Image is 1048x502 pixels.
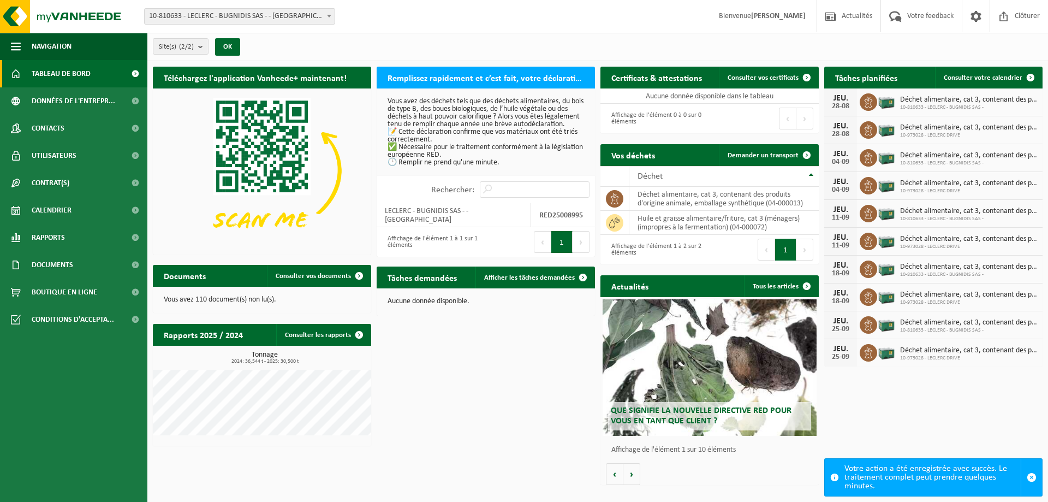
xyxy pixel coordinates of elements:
span: Site(s) [159,39,194,55]
p: Affichage de l'élément 1 sur 10 éléments [611,446,813,454]
div: 25-09 [830,353,851,361]
div: JEU. [830,150,851,158]
div: 18-09 [830,270,851,277]
button: Next [796,239,813,261]
span: 10-973028 - LECLERC DRIVE [900,244,1037,250]
div: JEU. [830,94,851,103]
span: Déchet alimentaire, cat 3, contenant des produits d'origine animale, emballage s... [900,318,1037,327]
p: Vous avez des déchets tels que des déchets alimentaires, du bois de type B, des boues biologiques... [388,98,584,167]
div: JEU. [830,317,851,326]
div: JEU. [830,122,851,131]
h2: Vos déchets [600,144,666,166]
div: JEU. [830,345,851,353]
span: 2024: 36,544 t - 2025: 30,500 t [158,359,371,364]
span: 10-973028 - LECLERC DRIVE [900,188,1037,194]
img: PB-LB-0680-HPE-GN-01 [877,231,896,250]
span: Tableau de bord [32,60,91,87]
span: Déchet alimentaire, cat 3, contenant des produits d'origine animale, emballage s... [900,235,1037,244]
span: Calendrier [32,197,72,224]
span: Utilisateurs [32,142,76,169]
span: Déchet alimentaire, cat 3, contenant des produits d'origine animale, emballage s... [900,96,1037,104]
h2: Rapports 2025 / 2024 [153,324,254,345]
td: huile et graisse alimentaire/friture, cat 3 (ménagers)(impropres à la fermentation) (04-000072) [629,211,819,235]
span: 10-810633 - LECLERC - BUGNIDIS SAS - [900,104,1037,111]
p: Aucune donnée disponible. [388,298,584,305]
a: Afficher les tâches demandées [475,267,594,288]
img: PB-LB-0680-HPE-GN-01 [877,203,896,222]
span: Rapports [32,224,65,251]
button: OK [215,38,240,56]
span: 10-973028 - LECLERC DRIVE [900,355,1037,362]
h2: Tâches demandées [377,267,468,288]
a: Consulter les rapports [276,324,370,346]
img: PB-LB-0680-HPE-GN-01 [877,315,896,333]
span: 10-973028 - LECLERC DRIVE [900,299,1037,306]
button: 1 [551,231,573,253]
span: Déchet alimentaire, cat 3, contenant des produits d'origine animale, emballage s... [900,123,1037,132]
img: PB-LB-0680-HPE-GN-01 [877,92,896,110]
span: Que signifie la nouvelle directive RED pour vous en tant que client ? [611,406,791,426]
img: Download de VHEPlus App [153,88,371,252]
a: Demander un transport [719,144,818,166]
count: (2/2) [179,43,194,50]
div: Votre action a été enregistrée avec succès. Le traitement complet peut prendre quelques minutes. [844,459,1021,496]
a: Que signifie la nouvelle directive RED pour vous en tant que client ? [603,299,817,436]
a: Consulter vos documents [267,265,370,287]
button: Next [796,108,813,129]
td: déchet alimentaire, cat 3, contenant des produits d'origine animale, emballage synthétique (04-00... [629,187,819,211]
a: Consulter votre calendrier [935,67,1041,88]
span: Déchet alimentaire, cat 3, contenant des produits d'origine animale, emballage s... [900,151,1037,160]
p: Vous avez 110 document(s) non lu(s). [164,296,360,304]
div: JEU. [830,233,851,242]
span: 10-810633 - LECLERC - BUGNIDIS SAS - [900,216,1037,222]
span: Déchet alimentaire, cat 3, contenant des produits d'origine animale, emballage s... [900,346,1037,355]
h2: Documents [153,265,217,286]
img: PB-LB-0680-HPE-GN-01 [877,342,896,361]
button: Previous [534,231,551,253]
div: 04-09 [830,158,851,166]
button: Volgende [623,463,640,485]
h2: Certificats & attestations [600,67,713,88]
span: Déchet [638,172,663,181]
span: 10-810633 - LECLERC - BUGNIDIS SAS - [900,271,1037,278]
span: Navigation [32,33,72,60]
a: Tous les articles [744,275,818,297]
div: 04-09 [830,186,851,194]
h3: Tonnage [158,351,371,364]
h2: Actualités [600,275,659,297]
span: Consulter vos documents [276,273,351,280]
div: JEU. [830,261,851,270]
span: Déchet alimentaire, cat 3, contenant des produits d'origine animale, emballage s... [900,179,1037,188]
td: Aucune donnée disponible dans le tableau [600,88,819,104]
div: 18-09 [830,298,851,305]
img: PB-LB-0680-HPE-GN-01 [877,147,896,166]
div: 28-08 [830,103,851,110]
span: 10-810633 - LECLERC - BUGNIDIS SAS - [900,160,1037,167]
span: Documents [32,251,73,279]
span: Boutique en ligne [32,279,97,306]
div: 11-09 [830,242,851,250]
td: LECLERC - BUGNIDIS SAS - - [GEOGRAPHIC_DATA] [377,203,531,227]
div: Affichage de l'élément 1 à 1 sur 1 éléments [382,230,480,254]
h2: Remplissez rapidement et c’est fait, votre déclaration RED pour 2025 [377,67,595,88]
button: Previous [779,108,796,129]
span: 10-810633 - LECLERC - BUGNIDIS SAS - [900,327,1037,334]
h2: Tâches planifiées [824,67,908,88]
span: Afficher les tâches demandées [484,274,575,281]
span: Données de l'entrepr... [32,87,115,115]
span: Consulter votre calendrier [944,74,1022,81]
span: 10-810633 - LECLERC - BUGNIDIS SAS - - BUGNICOURT [144,8,335,25]
img: PB-LB-0680-HPE-GN-01 [877,259,896,277]
strong: [PERSON_NAME] [751,12,806,20]
button: 1 [775,239,796,261]
span: 10-810633 - LECLERC - BUGNIDIS SAS - - BUGNICOURT [145,9,335,24]
span: Déchet alimentaire, cat 3, contenant des produits d'origine animale, emballage s... [900,207,1037,216]
strong: RED25008995 [539,211,583,220]
button: Vorige [606,463,623,485]
div: JEU. [830,205,851,214]
div: 25-09 [830,326,851,333]
div: JEU. [830,289,851,298]
span: Consulter vos certificats [728,74,799,81]
button: Previous [758,239,775,261]
span: Déchet alimentaire, cat 3, contenant des produits d'origine animale, emballage s... [900,263,1037,271]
